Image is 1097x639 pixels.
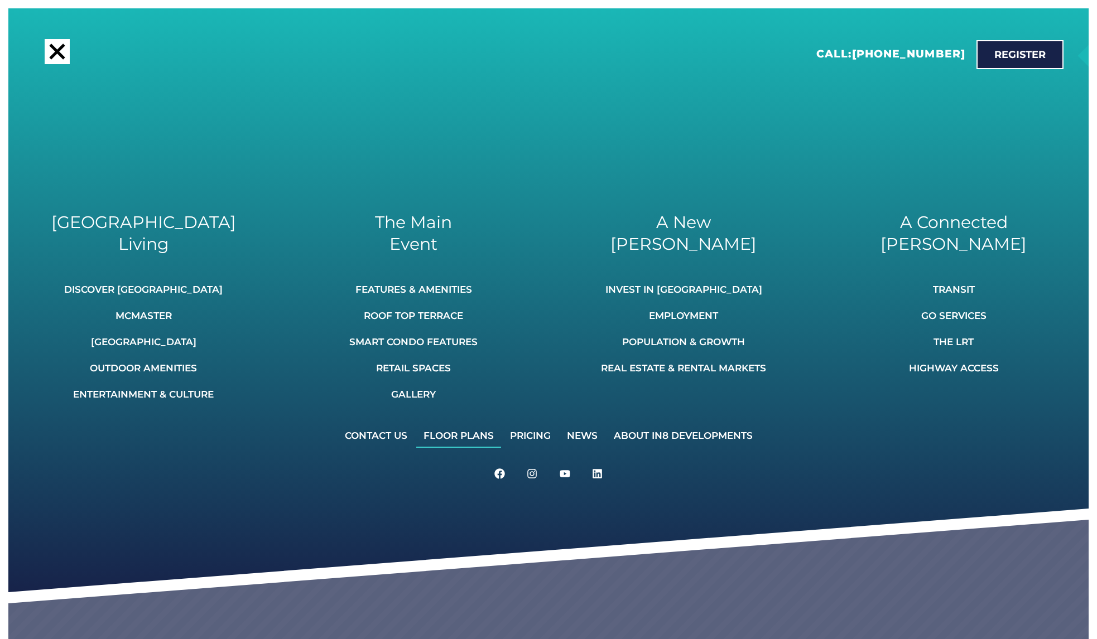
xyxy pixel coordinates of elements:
[565,211,802,255] h2: A New [PERSON_NAME]
[349,277,478,302] a: Features & Amenities
[64,382,223,406] a: Entertainment & Culture
[601,330,766,354] a: Population & Growth
[338,423,760,448] nav: Menu
[601,303,766,328] a: Employment
[607,423,760,448] a: About IN8 Developments
[64,303,223,328] a: McMaster
[835,211,1072,255] h2: A Connected [PERSON_NAME]
[338,423,415,448] a: Contact Us
[909,356,999,380] a: Highway Access
[25,211,262,255] h2: [GEOGRAPHIC_DATA] Living
[416,423,501,448] a: Floor Plans
[64,277,223,406] nav: Menu
[64,330,223,354] a: [GEOGRAPHIC_DATA]
[560,423,605,448] a: News
[601,277,766,380] nav: Menu
[909,330,999,354] a: The LRT
[909,303,999,328] a: GO Services
[976,40,1064,69] a: Register
[349,330,478,354] a: Smart Condo Features
[503,423,558,448] a: Pricing
[816,47,965,61] h2: Call:
[909,277,999,302] a: Transit
[349,382,478,406] a: Gallery
[994,50,1046,60] span: Register
[349,277,478,406] nav: Menu
[349,356,478,380] a: Retail Spaces
[909,277,999,380] nav: Menu
[852,47,965,60] a: [PHONE_NUMBER]
[601,356,766,380] a: Real Estate & Rental Markets
[64,356,223,380] a: Outdoor Amenities
[349,303,478,328] a: Roof Top Terrace
[295,211,532,255] h2: The Main Event
[64,277,223,302] a: Discover [GEOGRAPHIC_DATA]
[601,277,766,302] a: Invest In [GEOGRAPHIC_DATA]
